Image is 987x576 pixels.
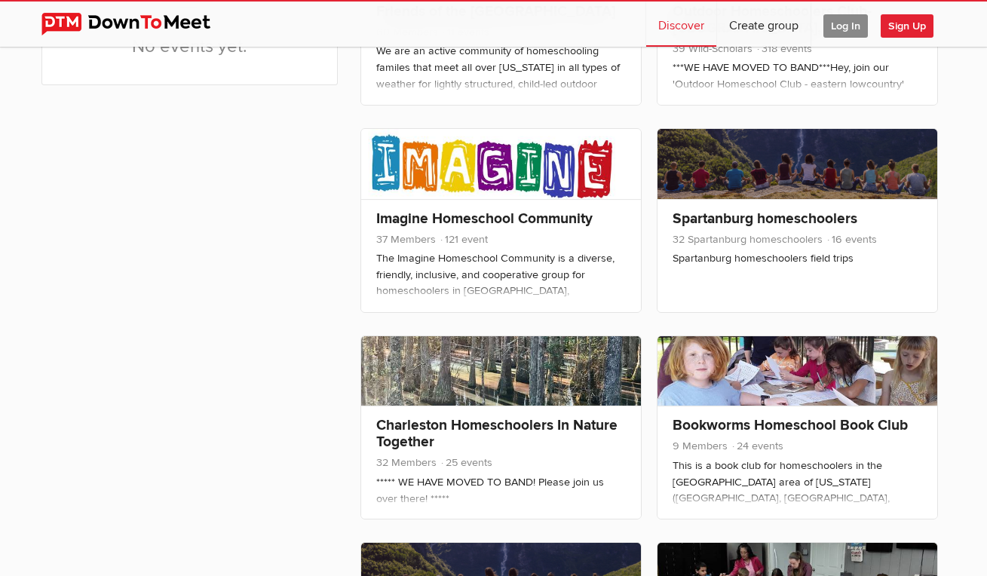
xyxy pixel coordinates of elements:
a: Create group [717,2,811,47]
span: Log In [823,14,868,38]
span: 39 Wild-Scholars [673,42,753,55]
span: 318 events [756,42,812,55]
a: Imagine Homeschool Community [376,210,593,228]
div: Spartanburg homeschoolers field trips [673,250,922,267]
a: Bookworms Homeschool Book Club [673,416,908,434]
span: 16 events [826,233,877,246]
span: 32 Members [376,456,437,469]
a: Log In [811,2,880,47]
a: Discover [646,2,716,47]
span: 37 Members [376,233,436,246]
span: Sign Up [881,14,933,38]
a: Spartanburg homeschoolers [673,210,857,228]
span: 24 events [731,440,783,452]
span: 32 Spartanburg homeschoolers [673,233,823,246]
a: Charleston Homeschoolers In Nature Together [376,416,618,451]
span: 9 Members [673,440,728,452]
img: DownToMeet [41,13,234,35]
span: 25 events [440,456,492,469]
a: Sign Up [881,2,946,47]
div: ***WE HAVE MOVED TO BAND***Hey, join our 'Outdoor Homeschool Club - eastern lowcountry' group on ... [673,60,922,548]
span: 121 event [439,233,488,246]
